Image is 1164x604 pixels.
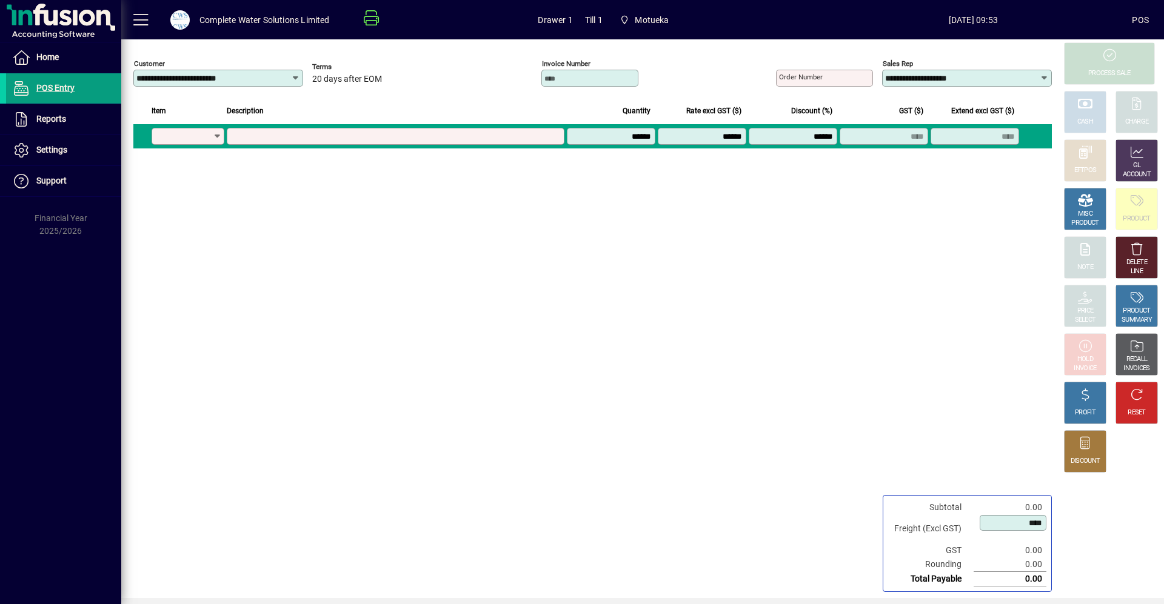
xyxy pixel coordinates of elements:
[1131,267,1143,276] div: LINE
[1123,364,1149,373] div: INVOICES
[1123,214,1150,224] div: PRODUCT
[779,73,823,81] mat-label: Order number
[161,9,199,31] button: Profile
[888,543,974,557] td: GST
[152,104,166,118] span: Item
[1123,170,1151,179] div: ACCOUNT
[1077,355,1093,364] div: HOLD
[1123,307,1150,316] div: PRODUCT
[1077,118,1093,127] div: CASH
[615,9,674,31] span: Motueka
[542,59,590,68] mat-label: Invoice number
[635,10,669,30] span: Motueka
[814,10,1132,30] span: [DATE] 09:53
[6,166,121,196] a: Support
[6,42,121,73] a: Home
[974,543,1046,557] td: 0.00
[1125,118,1149,127] div: CHARGE
[1128,408,1146,417] div: RESET
[134,59,165,68] mat-label: Customer
[227,104,264,118] span: Description
[1078,210,1092,219] div: MISC
[951,104,1014,118] span: Extend excl GST ($)
[686,104,741,118] span: Rate excl GST ($)
[1074,364,1096,373] div: INVOICE
[312,63,385,71] span: Terms
[36,52,59,62] span: Home
[1126,355,1148,364] div: RECALL
[974,500,1046,514] td: 0.00
[1077,307,1094,316] div: PRICE
[6,135,121,165] a: Settings
[791,104,832,118] span: Discount (%)
[974,557,1046,572] td: 0.00
[6,104,121,134] a: Reports
[1074,166,1097,175] div: EFTPOS
[538,10,572,30] span: Drawer 1
[1088,69,1131,78] div: PROCESS SALE
[1075,316,1096,325] div: SELECT
[1071,219,1099,228] div: PRODUCT
[623,104,651,118] span: Quantity
[899,104,923,118] span: GST ($)
[199,10,330,30] div: Complete Water Solutions Limited
[888,557,974,572] td: Rounding
[888,514,974,543] td: Freight (Excl GST)
[312,75,382,84] span: 20 days after EOM
[585,10,603,30] span: Till 1
[1077,263,1093,272] div: NOTE
[36,83,75,93] span: POS Entry
[888,500,974,514] td: Subtotal
[888,572,974,586] td: Total Payable
[883,59,913,68] mat-label: Sales rep
[1071,457,1100,466] div: DISCOUNT
[36,145,67,154] span: Settings
[974,572,1046,586] td: 0.00
[36,114,66,124] span: Reports
[1126,258,1147,267] div: DELETE
[1122,316,1152,325] div: SUMMARY
[1132,10,1149,30] div: POS
[1075,408,1095,417] div: PROFIT
[36,176,67,185] span: Support
[1133,161,1141,170] div: GL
